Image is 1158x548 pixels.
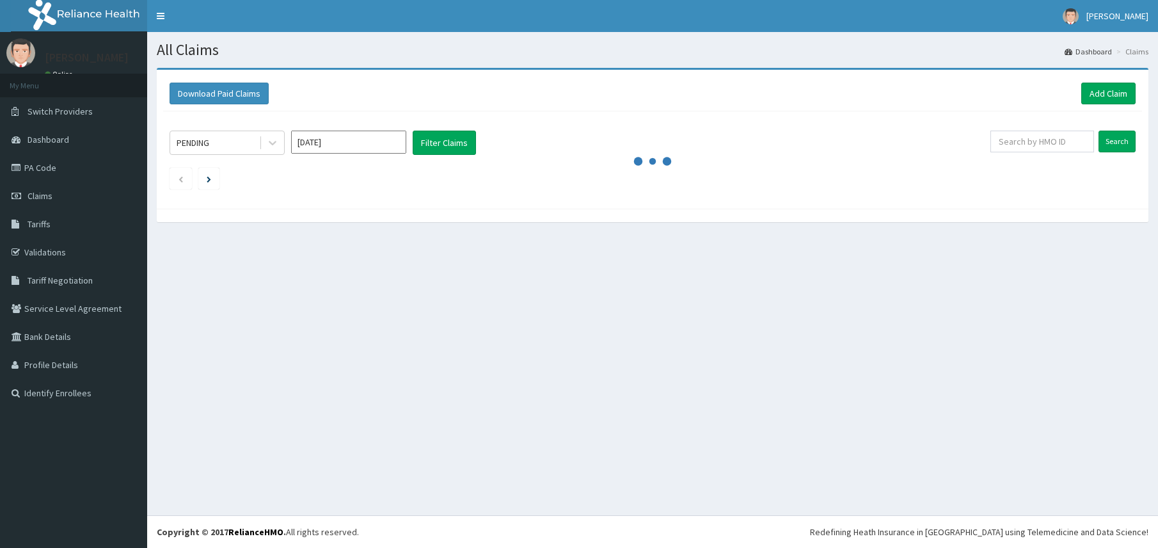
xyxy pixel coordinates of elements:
span: Tariffs [28,218,51,230]
img: User Image [6,38,35,67]
span: Claims [28,190,52,202]
span: Dashboard [28,134,69,145]
button: Filter Claims [413,131,476,155]
li: Claims [1113,46,1148,57]
a: Dashboard [1065,46,1112,57]
span: [PERSON_NAME] [1086,10,1148,22]
a: Next page [207,173,211,184]
a: Add Claim [1081,83,1136,104]
span: Tariff Negotiation [28,275,93,286]
h1: All Claims [157,42,1148,58]
span: Switch Providers [28,106,93,117]
strong: Copyright © 2017 . [157,526,286,538]
input: Search by HMO ID [990,131,1094,152]
button: Download Paid Claims [170,83,269,104]
img: User Image [1063,8,1079,24]
div: Redefining Heath Insurance in [GEOGRAPHIC_DATA] using Telemedicine and Data Science! [810,526,1148,538]
a: Online [45,70,75,79]
p: [PERSON_NAME] [45,52,129,63]
input: Select Month and Year [291,131,406,154]
div: PENDING [177,136,209,149]
input: Search [1099,131,1136,152]
a: Previous page [178,173,184,184]
footer: All rights reserved. [147,515,1158,548]
svg: audio-loading [633,142,672,181]
a: RelianceHMO [228,526,283,538]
